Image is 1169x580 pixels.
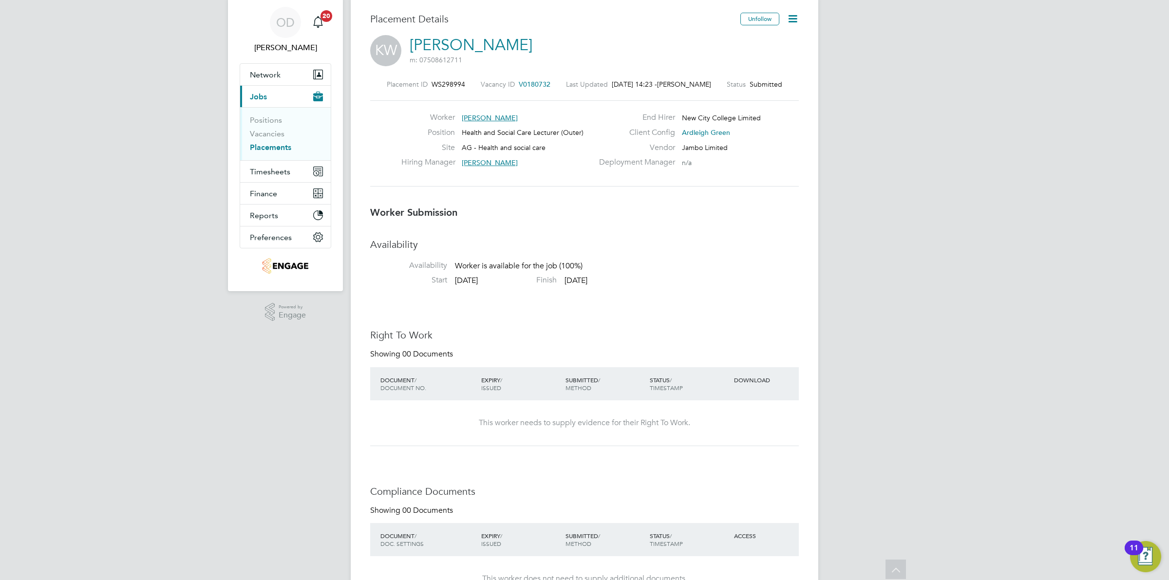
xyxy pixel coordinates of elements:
span: 20 [321,10,332,22]
span: Submitted [750,80,782,89]
label: Status [727,80,746,89]
label: Vacancy ID [481,80,515,89]
label: Finish [480,275,557,285]
span: / [415,532,416,540]
button: Preferences [240,226,331,248]
span: [PERSON_NAME] [657,80,711,89]
span: ISSUED [481,540,501,547]
span: AG - Health and social care [462,143,546,152]
div: SUBMITTED [563,527,647,552]
a: OD[PERSON_NAME] [240,7,331,54]
label: Vendor [593,143,675,153]
span: Network [250,70,281,79]
label: Start [370,275,447,285]
span: / [598,532,600,540]
span: Ardleigh Green [682,128,730,137]
label: Client Config [593,128,675,138]
span: TIMESTAMP [650,384,683,392]
span: m: 07508612711 [410,56,462,64]
img: jambo-logo-retina.png [263,258,308,274]
span: Timesheets [250,167,290,176]
span: / [670,532,672,540]
span: Reports [250,211,278,220]
div: SUBMITTED [563,371,647,396]
span: [DATE] [455,276,478,285]
span: KW [370,35,401,66]
a: Powered byEngage [265,303,306,321]
label: Placement ID [387,80,428,89]
b: Worker Submission [370,206,457,218]
div: This worker needs to supply evidence for their Right To Work. [380,418,789,428]
label: Site [401,143,455,153]
a: Go to home page [240,258,331,274]
div: 11 [1130,548,1138,561]
button: Unfollow [740,13,779,25]
span: DOC. SETTINGS [380,540,424,547]
a: 20 [308,7,328,38]
a: Positions [250,115,282,125]
span: / [500,532,502,540]
span: / [500,376,502,384]
button: Reports [240,205,331,226]
label: End Hirer [593,112,675,123]
span: 00 Documents [402,505,453,515]
a: Placements [250,143,291,152]
span: OD [276,16,295,29]
span: New City College Limited [682,113,761,122]
label: Worker [401,112,455,123]
span: / [415,376,416,384]
span: METHOD [566,540,591,547]
span: [PERSON_NAME] [462,113,518,122]
span: METHOD [566,384,591,392]
span: / [670,376,672,384]
h3: Compliance Documents [370,485,799,498]
div: DOCUMENT [378,371,479,396]
span: ISSUED [481,384,501,392]
div: EXPIRY [479,527,563,552]
div: Jobs [240,107,331,160]
span: [DATE] 14:23 - [612,80,657,89]
button: Jobs [240,86,331,107]
label: Hiring Manager [401,157,455,168]
span: DOCUMENT NO. [380,384,426,392]
span: / [598,376,600,384]
span: WS298994 [432,80,465,89]
a: Vacancies [250,129,284,138]
button: Open Resource Center, 11 new notifications [1130,541,1161,572]
h3: Availability [370,238,799,251]
span: [PERSON_NAME] [462,158,518,167]
button: Timesheets [240,161,331,182]
div: STATUS [647,371,732,396]
div: Showing [370,505,455,516]
span: Ollie Dart [240,42,331,54]
div: EXPIRY [479,371,563,396]
span: Worker is available for the job (100%) [455,262,583,271]
span: TIMESTAMP [650,540,683,547]
span: Finance [250,189,277,198]
div: STATUS [647,527,732,552]
button: Network [240,64,331,85]
span: 00 Documents [402,349,453,359]
label: Deployment Manager [593,157,675,168]
div: DOCUMENT [378,527,479,552]
a: [PERSON_NAME] [410,36,532,55]
span: Preferences [250,233,292,242]
h3: Placement Details [370,13,733,25]
button: Finance [240,183,331,204]
label: Position [401,128,455,138]
span: Health and Social Care Lecturer (Outer) [462,128,584,137]
span: Powered by [279,303,306,311]
div: Showing [370,349,455,359]
label: Last Updated [566,80,608,89]
span: Jobs [250,92,267,101]
span: [DATE] [565,276,587,285]
label: Availability [370,261,447,271]
span: Jambo Limited [682,143,728,152]
h3: Right To Work [370,329,799,341]
span: n/a [682,158,692,167]
div: ACCESS [732,527,799,544]
span: Engage [279,311,306,319]
span: V0180732 [519,80,550,89]
div: DOWNLOAD [732,371,799,389]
